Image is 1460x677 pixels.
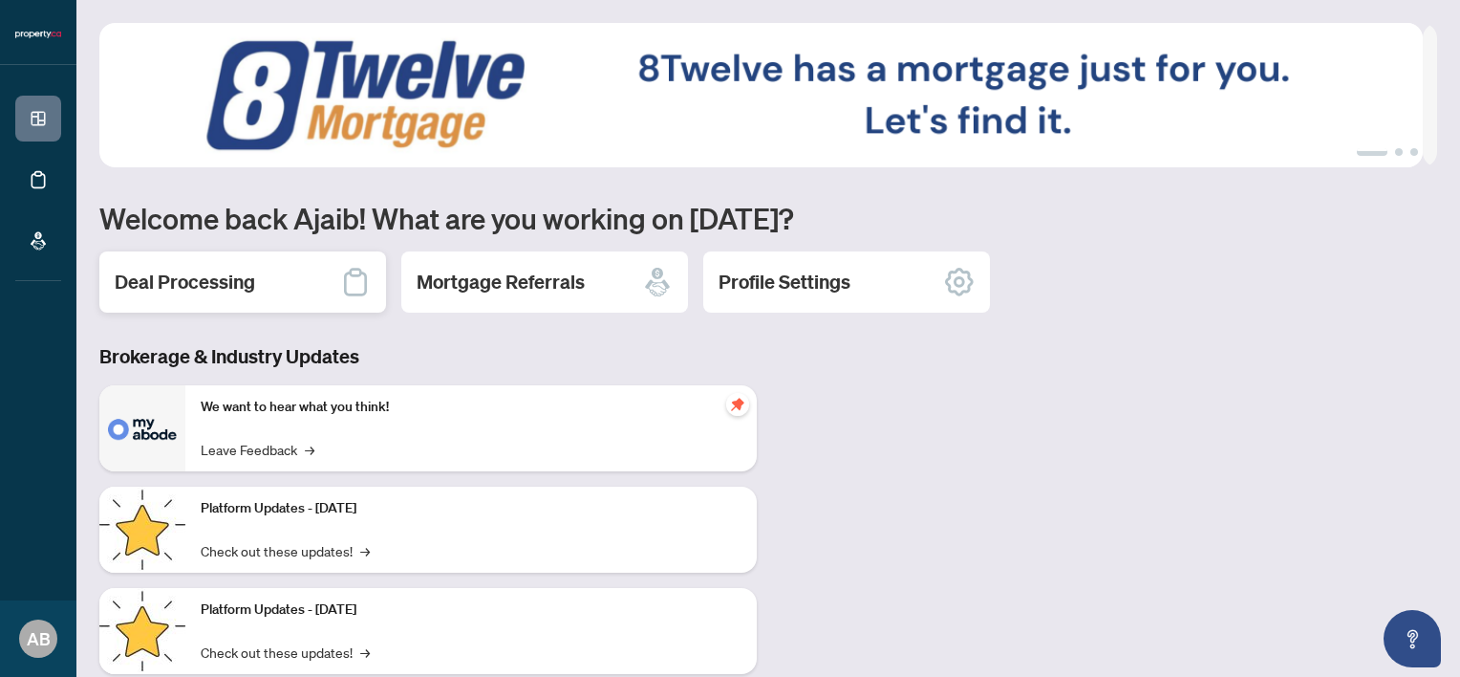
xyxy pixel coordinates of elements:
button: 3 [1410,148,1418,156]
h3: Brokerage & Industry Updates [99,343,757,370]
span: → [360,642,370,663]
span: → [360,540,370,561]
h2: Deal Processing [115,269,255,295]
p: Platform Updates - [DATE] [201,600,741,621]
img: Slide 0 [99,23,1423,167]
span: pushpin [726,393,749,416]
button: 1 [1357,148,1387,156]
h2: Mortgage Referrals [417,269,585,295]
button: 2 [1395,148,1403,156]
h2: Profile Settings [719,269,850,295]
p: We want to hear what you think! [201,397,741,418]
h1: Welcome back Ajaib! What are you working on [DATE]? [99,200,1437,236]
img: Platform Updates - July 21, 2025 [99,487,185,573]
button: Open asap [1384,610,1441,667]
a: Check out these updates!→ [201,540,370,561]
span: AB [27,625,51,652]
a: Leave Feedback→ [201,439,314,460]
img: Platform Updates - July 8, 2025 [99,588,185,674]
a: Check out these updates!→ [201,642,370,663]
img: We want to hear what you think! [99,385,185,471]
p: Platform Updates - [DATE] [201,498,741,519]
span: → [305,439,314,460]
img: logo [15,29,61,40]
